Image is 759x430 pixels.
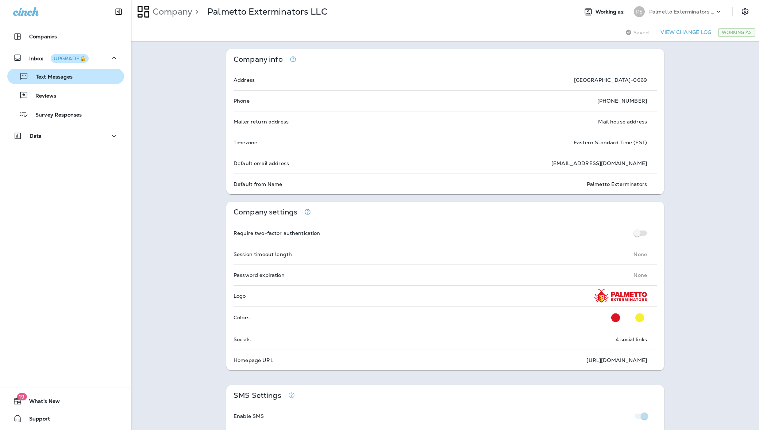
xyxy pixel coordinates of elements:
p: Default email address [234,160,289,166]
p: Session timeout length [234,251,292,257]
p: Inbox [29,54,89,62]
p: Socials [234,336,251,342]
button: UPGRADE🔒 [51,54,89,63]
p: Eastern Standard Time (EST) [574,140,647,145]
p: [EMAIL_ADDRESS][DOMAIN_NAME] [551,160,647,166]
div: UPGRADE🔒 [54,56,86,61]
button: Data [7,129,124,143]
button: InboxUPGRADE🔒 [7,50,124,65]
span: Saved [633,30,649,35]
div: PE [634,6,645,17]
span: Working as: [596,9,627,15]
p: [GEOGRAPHIC_DATA]-0669 [574,77,647,83]
p: Companies [29,34,57,39]
p: Timezone [234,140,257,145]
p: Enable SMS [234,413,264,419]
p: Text Messages [28,74,73,81]
p: Reviews [28,93,56,100]
p: SMS Settings [234,392,281,399]
p: Mailer return address [234,119,289,125]
button: 19What's New [7,394,124,408]
p: Palmetto Exterminators LLC [207,6,327,17]
p: Logo [234,293,246,299]
p: Data [30,133,42,139]
p: Company info [234,56,283,62]
button: Companies [7,29,124,44]
p: Password expiration [234,272,285,278]
p: Require two-factor authentication [234,230,320,236]
p: Company [150,6,192,17]
button: Reviews [7,88,124,103]
p: Homepage URL [234,357,273,363]
button: Settings [739,5,752,18]
p: 4 social links [616,336,647,342]
p: [PHONE_NUMBER] [597,98,647,104]
p: Mail house address [598,119,647,125]
button: Text Messages [7,69,124,84]
p: Phone [234,98,250,104]
span: Support [22,416,50,425]
button: Secondary Color [632,310,647,325]
span: What's New [22,398,60,407]
div: Working As [718,28,755,37]
p: Palmetto Exterminators LLC [649,9,715,15]
span: 19 [17,393,27,400]
p: Company settings [234,209,297,215]
p: > [192,6,199,17]
button: Collapse Sidebar [108,4,129,19]
button: Support [7,411,124,426]
p: None [633,251,647,257]
img: PALMETTO_LOGO_HORIZONTAL_FULL-COLOR_TRANSPARENT.png [594,289,647,302]
button: Survey Responses [7,107,124,122]
button: View Change Log [658,27,714,38]
button: Primary Color [608,310,623,325]
p: Palmetto Exterminators [587,181,647,187]
p: Colors [234,315,250,320]
p: [URL][DOMAIN_NAME] [586,357,647,363]
p: Default from Name [234,181,282,187]
p: Survey Responses [28,112,82,119]
p: None [633,272,647,278]
p: Address [234,77,255,83]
